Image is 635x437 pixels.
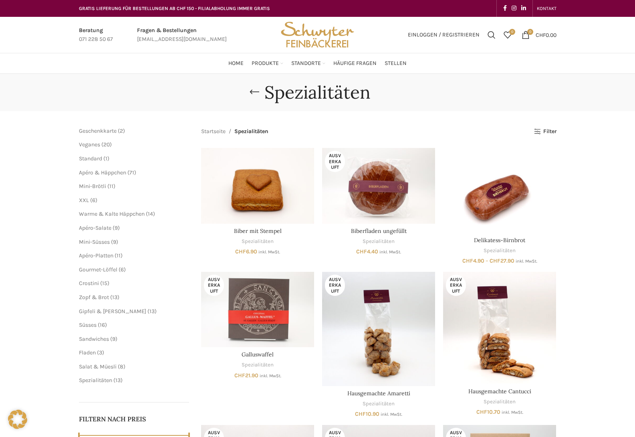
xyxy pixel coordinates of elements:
a: Spezialitäten [363,400,395,408]
div: Meine Wunschliste [500,27,516,43]
a: Facebook social link [501,3,509,14]
a: Stellen [385,55,407,71]
span: 6 [92,197,95,204]
a: Spezialitäten [79,377,112,384]
a: Sandwiches [79,336,109,342]
span: 14 [148,210,153,217]
a: Veganes [79,141,100,148]
a: Standorte [291,55,325,71]
small: inkl. MwSt. [502,410,523,415]
span: 11 [117,252,121,259]
bdi: 4.90 [462,257,484,264]
a: Galluswaffel [242,351,274,358]
bdi: 4.40 [356,248,378,255]
a: Süsses [79,322,97,328]
span: 1 [105,155,107,162]
span: 2 [120,127,123,134]
span: 9 [115,225,118,231]
span: Crostini [79,280,99,287]
span: Stellen [385,60,407,67]
span: – [486,257,488,264]
a: Zopf & Brot [79,294,109,301]
bdi: 27.90 [490,257,514,264]
a: Startseite [201,127,226,136]
a: KONTAKT [537,0,556,16]
a: Spezialitäten [363,238,395,245]
span: Spezialitäten [234,127,268,136]
a: Go back [244,84,264,100]
a: Delikatess-Birnbrot [443,148,556,233]
span: XXL [79,197,89,204]
bdi: 21.90 [234,372,258,379]
a: Galluswaffel [201,272,314,347]
a: Standard [79,155,102,162]
a: 0 CHF0.00 [518,27,560,43]
a: Mini-Süsses [79,239,110,245]
a: Salat & Müesli [79,363,117,370]
small: inkl. MwSt. [260,373,281,378]
span: Ausverkauft [325,151,345,172]
small: inkl. MwSt. [381,412,402,417]
a: Biber mit Stempel [234,227,282,235]
span: 13 [115,377,121,384]
span: 9 [113,239,116,245]
a: Infobox link [137,26,227,44]
a: Gipfeli & [PERSON_NAME] [79,308,146,315]
a: Delikatess-Birnbrot [474,237,525,244]
a: Infobox link [79,26,113,44]
a: Produkte [252,55,283,71]
span: 15 [102,280,107,287]
small: inkl. MwSt. [379,249,401,255]
span: 3 [99,349,102,356]
span: CHF [235,248,246,255]
div: Secondary navigation [533,0,560,16]
span: CHF [490,257,500,264]
span: Home [228,60,244,67]
nav: Breadcrumb [201,127,268,136]
a: Geschenkkarte [79,127,117,134]
span: 13 [112,294,117,301]
div: Main navigation [75,55,560,71]
h1: Spezialitäten [264,82,371,103]
span: 11 [109,183,113,190]
a: Spezialitäten [484,398,516,406]
span: 20 [103,141,110,148]
a: Apéro-Salate [79,225,111,231]
a: Apéro-Platten [79,252,113,259]
span: Ausverkauft [446,275,466,296]
a: Biber mit Stempel [201,148,314,223]
img: Bäckerei Schwyter [278,17,357,53]
a: Gourmet-Löffel [79,266,117,273]
a: Linkedin social link [519,3,528,14]
span: Produkte [252,60,279,67]
a: Suchen [484,27,500,43]
span: CHF [356,248,367,255]
a: Instagram social link [509,3,519,14]
small: inkl. MwSt. [516,259,537,264]
a: Hausgemachte Cantucci [468,388,531,395]
small: inkl. MwSt. [258,249,280,255]
span: CHF [476,409,487,415]
a: Einloggen / Registrieren [404,27,484,43]
span: Ausverkauft [204,275,224,296]
a: Site logo [278,31,357,38]
a: Häufige Fragen [333,55,377,71]
span: CHF [536,31,546,38]
span: Fladen [79,349,96,356]
span: Apéro & Häppchen [79,169,126,176]
span: Ausverkauft [325,275,345,296]
span: 6 [121,266,124,273]
bdi: 6.90 [235,248,257,255]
